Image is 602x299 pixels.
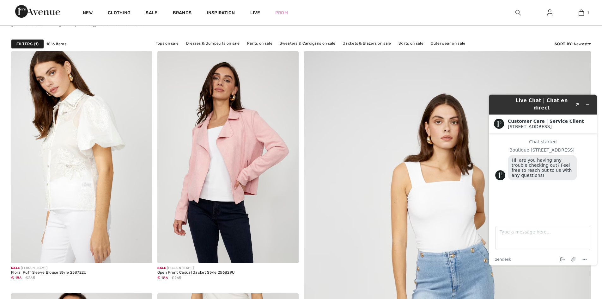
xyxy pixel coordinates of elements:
[46,41,66,47] span: 1816 items
[83,10,93,17] a: New
[108,10,131,17] a: Clothing
[183,39,243,47] a: Dresses & Jumpsuits on sale
[11,18,591,27] span: [PERSON_NAME] & Top Designers Now on Sale
[15,5,60,18] img: 1ère Avenue
[157,266,234,271] div: [PERSON_NAME]
[555,41,591,47] div: : Newest
[157,51,299,263] img: Open Front Casual Jacket Style 256829U. Dusty pink
[250,9,260,16] a: Live
[587,10,589,16] span: 1
[16,41,33,47] strong: Filters
[484,90,602,271] iframe: Find more information here
[25,275,35,281] span: €265
[428,39,468,47] a: Outerwear on sale
[153,39,182,47] a: Tops on sale
[11,271,87,275] div: Floral Puff Sleeve Blouse Style 258722U
[11,266,20,270] span: Sale
[244,39,276,47] a: Pants on sale
[277,39,338,47] a: Sweaters & Cardigans on sale
[172,275,181,281] span: €265
[547,9,552,16] img: My Info
[395,39,427,47] a: Skirts on sale
[157,271,234,275] div: Open Front Casual Jacket Style 256829U
[11,276,22,280] span: € 186
[146,10,157,17] a: Sale
[515,9,521,16] img: search the website
[275,9,288,16] a: Prom
[555,42,572,46] strong: Sort By
[14,4,27,10] span: Chat
[566,9,597,16] a: 1
[340,39,394,47] a: Jackets & Blazers on sale
[34,41,39,47] span: 1
[173,10,192,17] a: Brands
[157,276,168,280] span: € 186
[207,10,235,17] span: Inspiration
[579,9,584,16] img: My Bag
[542,9,557,17] a: Sign In
[11,266,87,271] div: [PERSON_NAME]
[11,51,152,263] img: Floral Puff Sleeve Blouse Style 258722U. Off White
[157,266,166,270] span: Sale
